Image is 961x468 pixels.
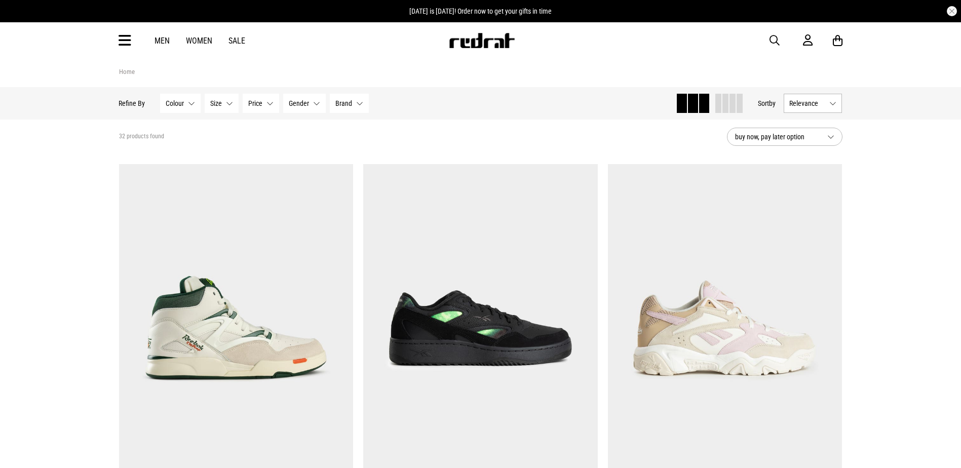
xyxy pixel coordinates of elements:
[289,99,310,107] span: Gender
[249,99,263,107] span: Price
[784,94,842,113] button: Relevance
[166,99,184,107] span: Colour
[243,94,280,113] button: Price
[186,36,212,46] a: Women
[211,99,222,107] span: Size
[727,128,842,146] button: buy now, pay later option
[119,99,145,107] p: Refine By
[330,94,369,113] button: Brand
[790,99,826,107] span: Relevance
[336,99,353,107] span: Brand
[409,7,552,15] span: [DATE] is [DATE]! Order now to get your gifts in time
[155,36,170,46] a: Men
[770,99,776,107] span: by
[284,94,326,113] button: Gender
[119,68,135,75] a: Home
[161,94,201,113] button: Colour
[735,131,819,143] span: buy now, pay later option
[119,133,164,141] span: 32 products found
[228,36,245,46] a: Sale
[205,94,239,113] button: Size
[448,33,515,48] img: Redrat logo
[758,97,776,109] button: Sortby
